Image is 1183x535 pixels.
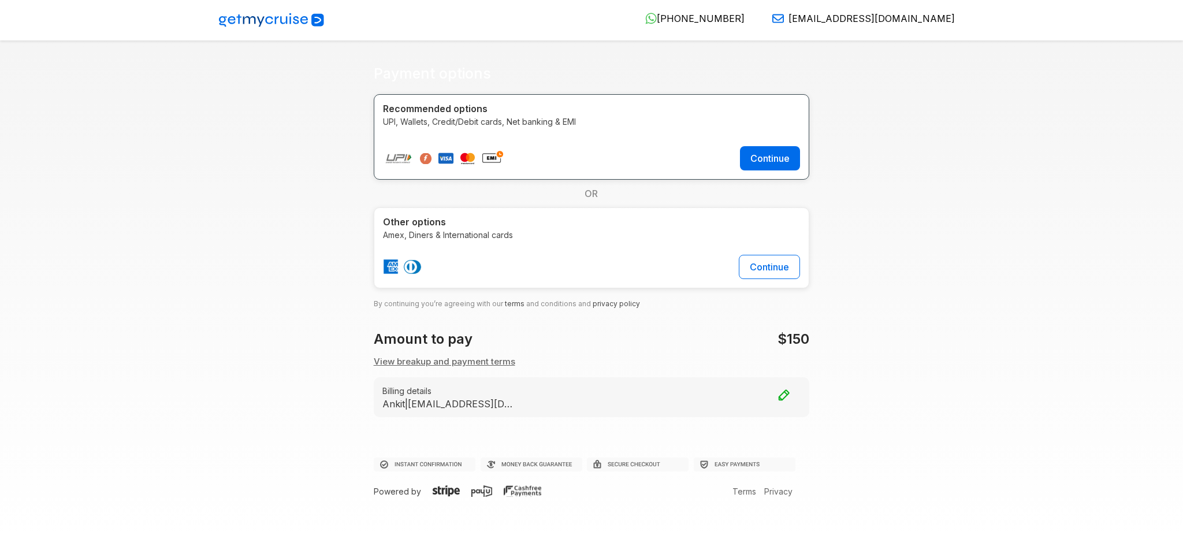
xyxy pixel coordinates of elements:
p: UPI, Wallets, Credit/Debit cards, Net banking & EMI [383,116,801,128]
small: Billing details [382,385,801,397]
span: [EMAIL_ADDRESS][DOMAIN_NAME] [788,13,955,24]
img: cashfree [504,485,541,497]
span: [PHONE_NUMBER] [657,13,745,24]
button: Continue [740,146,800,170]
p: Amex, Diners & International cards [383,229,801,241]
h4: Other options [383,217,801,228]
p: Ankit | [EMAIL_ADDRESS][DOMAIN_NAME] [382,398,515,409]
a: [EMAIL_ADDRESS][DOMAIN_NAME] [763,13,955,24]
button: Continue [739,255,800,279]
img: payu [471,485,493,497]
a: terms [505,299,524,308]
img: Email [772,13,784,24]
img: stripe [433,485,460,497]
a: privacy policy [593,299,640,308]
a: [PHONE_NUMBER] [636,13,745,24]
button: View breakup and payment terms [374,355,515,369]
h3: Payment options [374,65,810,83]
p: Powered by [374,485,576,497]
div: Amount to pay [367,329,591,350]
a: Privacy [761,486,795,496]
div: OR [374,180,810,207]
a: Terms [730,486,759,496]
h4: Recommended options [383,103,801,114]
img: WhatsApp [645,13,657,24]
div: $150 [591,329,816,350]
p: By continuing you’re agreeing with our and conditions and [374,298,810,310]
